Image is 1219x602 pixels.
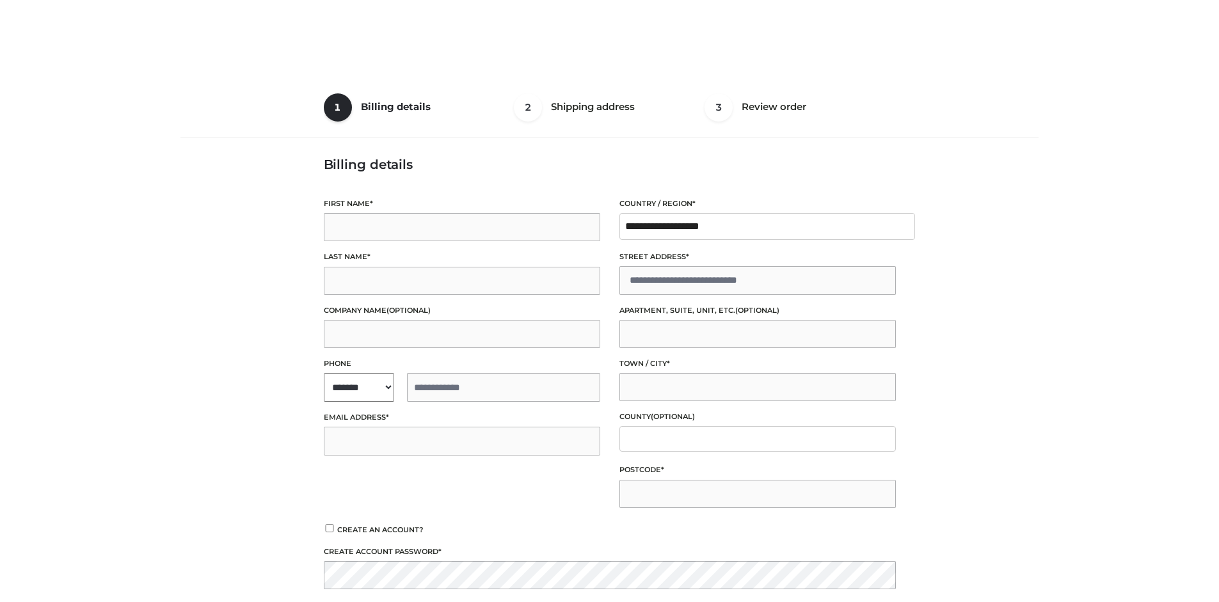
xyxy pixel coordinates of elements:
span: Shipping address [551,100,635,113]
label: Town / City [619,358,896,370]
span: 3 [705,93,733,122]
span: Review order [742,100,806,113]
span: (optional) [651,412,695,421]
span: 1 [324,93,352,122]
label: County [619,411,896,423]
span: (optional) [735,306,779,315]
label: Street address [619,251,896,263]
span: (optional) [386,306,431,315]
label: First name [324,198,600,210]
input: Create an account? [324,524,335,532]
label: Email address [324,411,600,424]
label: Last name [324,251,600,263]
span: Billing details [361,100,431,113]
label: Postcode [619,464,896,476]
label: Create account password [324,546,896,558]
span: 2 [514,93,542,122]
span: Create an account? [337,525,424,534]
h3: Billing details [324,157,896,172]
label: Apartment, suite, unit, etc. [619,305,896,317]
label: Country / Region [619,198,896,210]
label: Company name [324,305,600,317]
label: Phone [324,358,600,370]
